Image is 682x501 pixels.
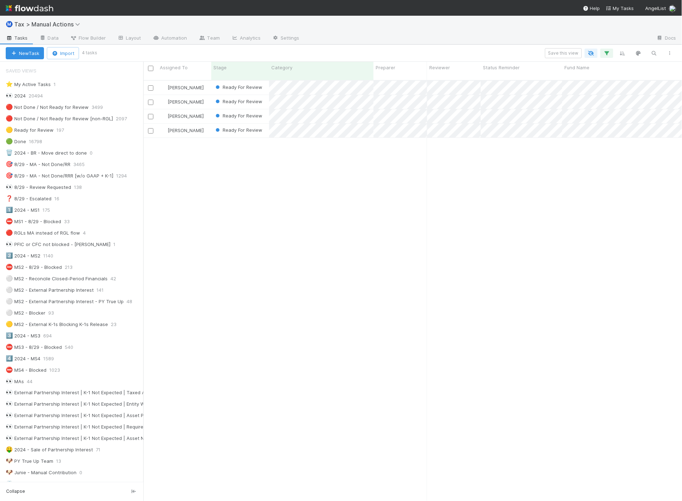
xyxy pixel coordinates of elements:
[160,98,204,105] div: [PERSON_NAME]
[83,229,93,237] span: 4
[651,33,682,44] a: Docs
[6,309,45,317] div: MS2 - Blocker
[161,113,167,119] img: avatar_37569647-1c78-4889-accf-88c08d42a236.png
[6,389,170,397] div: External Partnership Interest | K-1 Not Expected | Taxed As Changed
[168,85,204,90] span: [PERSON_NAME]
[214,84,262,90] span: Ready For Review
[43,331,59,340] span: 694
[6,114,113,123] div: Not Done / Not Ready for Review [non-RGL]
[6,400,165,409] div: External Partnership Interest | K-1 Not Expected | Entity Wont Issue
[6,458,13,464] span: 🐶
[6,446,93,455] div: 2024 - Sale of Partnership Interest
[214,84,262,91] div: Ready For Review
[113,240,123,249] span: 1
[65,343,80,352] span: 540
[56,126,71,135] span: 197
[14,21,84,28] span: Tax > Manual Actions
[43,251,60,260] span: 1140
[6,2,53,14] img: logo-inverted-e16ddd16eac7371096b0.svg
[97,286,111,295] span: 141
[43,354,61,363] span: 1589
[214,98,262,105] div: Ready For Review
[116,171,134,180] span: 1294
[110,274,123,283] span: 42
[214,112,262,119] div: Ready For Review
[6,378,13,384] span: 👀
[583,5,600,12] div: Help
[49,366,67,375] span: 1023
[54,80,63,89] span: 1
[160,64,188,71] span: Assigned To
[6,81,13,87] span: ⭐
[6,195,13,201] span: ❓
[6,207,13,213] span: 1️⃣
[213,64,227,71] span: Stage
[6,489,25,495] span: Collapse
[56,457,68,466] span: 13
[6,240,110,249] div: PFIC or CFC not blocked - [PERSON_NAME]
[6,34,28,41] span: Tasks
[214,126,262,134] div: Ready For Review
[92,103,110,112] span: 3499
[29,91,50,100] span: 20494
[6,457,53,466] div: PY True Up Team
[6,274,108,283] div: MS2 - Reconcile Closed-Period Financials
[6,480,27,489] div: GAAP
[6,92,13,99] span: 👀
[64,33,112,44] a: Flow Builder
[111,320,124,329] span: 23
[148,114,153,119] input: Toggle Row Selected
[6,126,54,135] div: Ready for Review
[214,113,262,119] span: Ready For Review
[6,161,13,167] span: 🎯
[48,309,61,317] span: 93
[90,149,100,157] span: 0
[646,5,666,11] span: AngelList
[161,127,167,133] img: avatar_37569647-1c78-4889-accf-88c08d42a236.png
[6,64,36,78] span: Saved Views
[271,64,292,71] span: Category
[29,137,49,146] span: 16798
[6,320,108,329] div: MS2 - External K-1s Blocking K-1s Release
[6,481,13,487] span: 🦷
[27,377,40,386] span: 44
[6,160,70,169] div: 8/29 - MA - Not Done/RR
[6,286,94,295] div: MS2 - External Partnership Interest
[6,367,13,373] span: ⛔
[168,99,204,105] span: [PERSON_NAME]
[6,377,24,386] div: MAs
[6,241,13,247] span: 👀
[161,85,167,90] img: avatar_37569647-1c78-4889-accf-88c08d42a236.png
[47,47,79,59] button: Import
[6,137,26,146] div: Done
[214,127,262,133] span: Ready For Review
[6,251,40,260] div: 2024 - MS2
[429,64,450,71] span: Reviewer
[6,331,40,340] div: 2024 - MS3
[148,100,153,105] input: Toggle Row Selected
[6,21,13,27] span: Ⓜ️
[214,99,262,104] span: Ready For Review
[82,50,97,56] small: 4 tasks
[160,84,204,91] div: [PERSON_NAME]
[160,127,204,134] div: [PERSON_NAME]
[160,112,204,120] div: [PERSON_NAME]
[6,401,13,407] span: 👀
[112,33,147,44] a: Layout
[6,412,13,419] span: 👀
[6,411,187,420] div: External Partnership Interest | K-1 Not Expected | Asset Previously Filed Final
[168,127,204,133] span: [PERSON_NAME]
[6,183,71,192] div: 8/29 - Review Requested
[6,434,174,443] div: External Partnership Interest | K-1 Not Expected | Asset Not In Portfolio
[545,48,582,58] button: Save this view
[669,5,676,12] img: avatar_55a2f090-1307-4765-93b4-f04da16234ba.png
[73,160,92,169] span: 3465
[148,128,153,134] input: Toggle Row Selected
[34,33,64,44] a: Data
[6,355,13,361] span: 4️⃣
[168,113,204,119] span: [PERSON_NAME]
[6,184,13,190] span: 👀
[483,64,520,71] span: Status Reminder
[6,424,13,430] span: 👀
[564,64,589,71] span: Fund Name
